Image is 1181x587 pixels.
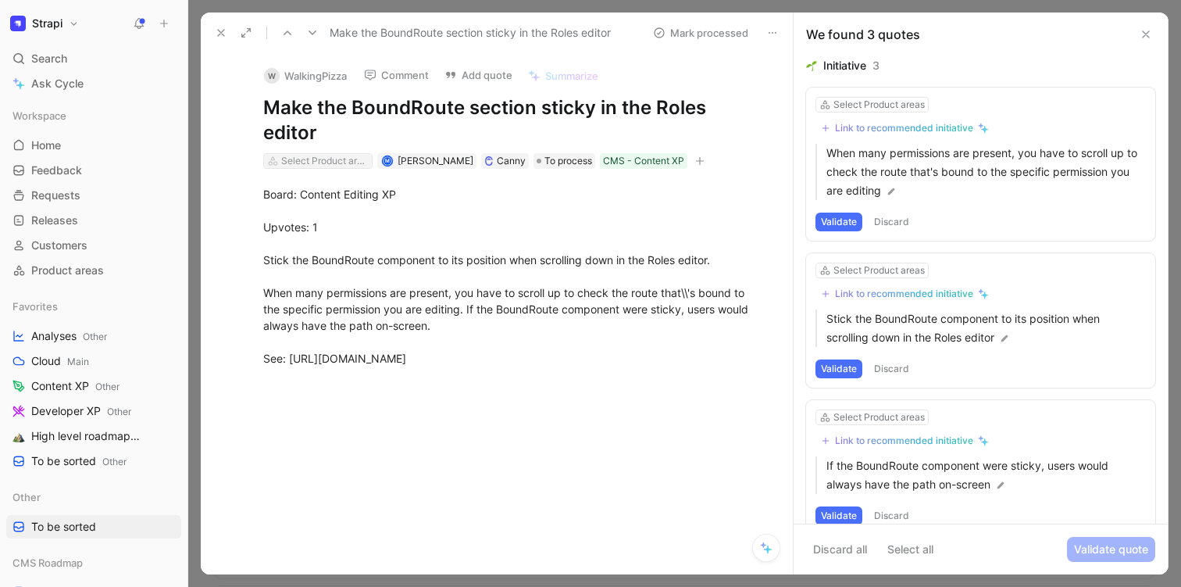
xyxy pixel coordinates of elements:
[815,213,862,231] button: Validate
[544,153,592,169] span: To process
[95,381,120,392] span: Other
[603,153,684,169] div: CMS - Content XP
[383,156,391,165] div: M
[10,16,26,31] img: Strapi
[815,431,994,450] button: Link to recommended initiative
[398,155,473,166] span: [PERSON_NAME]
[869,213,915,231] button: Discard
[1067,537,1155,562] button: Validate quote
[281,153,369,169] div: Select Product areas
[869,360,915,378] button: Discard
[437,64,519,86] button: Add quote
[497,153,526,169] div: Canny
[833,263,925,278] div: Select Product areas
[6,485,181,539] div: OtherTo be sorted
[330,23,611,42] span: Make the BoundRoute section sticky in the Roles editor
[263,95,763,145] h1: Make the BoundRoute section sticky in the Roles editor
[6,399,181,423] a: Developer XPOther
[6,72,181,95] a: Ask Cycle
[6,515,181,539] a: To be sorted
[6,374,181,398] a: Content XPOther
[31,163,82,178] span: Feedback
[67,356,89,367] span: Main
[31,353,89,370] span: Cloud
[815,285,994,303] button: Link to recommended initiative
[815,360,862,378] button: Validate
[835,122,973,134] div: Link to recommended initiative
[263,186,763,367] div: Board: Content Editing XP Upvotes: 1 Stick the BoundRoute component to its position when scrollin...
[31,328,107,345] span: Analyses
[521,65,605,87] button: Summarize
[107,406,131,417] span: Other
[257,64,354,88] button: WWalkingPizza
[6,104,181,127] div: Workspace
[31,453,127,470] span: To be sorted
[6,13,83,34] button: StrapiStrapi
[545,69,598,83] span: Summarize
[806,25,920,44] div: We found 3 quotes
[6,485,181,509] div: Other
[6,234,181,257] a: Customers
[6,209,181,232] a: Releases
[102,456,127,467] span: Other
[264,68,280,84] div: W
[31,74,84,93] span: Ask Cycle
[12,108,66,123] span: Workspace
[869,506,915,525] button: Discard
[31,49,67,68] span: Search
[835,288,973,300] div: Link to recommended initiative
[833,410,925,425] div: Select Product areas
[6,295,181,318] div: Favorites
[6,47,181,70] div: Search
[826,456,1146,494] p: If the BoundRoute component were sticky, users would always have the path on-screen
[815,506,862,525] button: Validate
[6,424,181,448] a: ⛰️High level roadmapOther
[6,134,181,157] a: Home
[826,144,1146,200] p: When many permissions are present, you have to scroll up to check the route that's bound to the s...
[6,159,181,182] a: Feedback
[31,519,96,535] span: To be sorted
[6,259,181,282] a: Product areas
[12,555,83,571] span: CMS Roadmap
[31,263,104,278] span: Product areas
[872,56,880,75] div: 3
[32,16,62,30] h1: Strapi
[31,213,78,228] span: Releases
[826,310,1146,347] p: Stick the BoundRoute component to its position when scrolling down in the Roles editor
[12,299,58,314] span: Favorites
[806,60,817,71] img: 🌱
[6,349,181,373] a: CloudMain
[835,435,973,447] div: Link to recommended initiative
[9,427,28,446] button: ⛰️
[357,64,436,86] button: Comment
[533,153,595,169] div: To process
[823,56,866,75] div: Initiative
[31,378,120,395] span: Content XP
[6,551,181,574] div: CMS Roadmap
[31,138,61,153] span: Home
[31,428,145,445] span: High level roadmap
[31,238,87,253] span: Customers
[646,22,755,44] button: Mark processed
[886,186,897,197] img: pen.svg
[995,480,1006,491] img: pen.svg
[806,537,874,562] button: Discard all
[999,333,1010,344] img: pen.svg
[880,537,940,562] button: Select all
[31,188,80,203] span: Requests
[12,430,25,442] img: ⛰️
[815,119,994,138] button: Link to recommended initiative
[12,489,41,505] span: Other
[6,184,181,207] a: Requests
[6,324,181,348] a: AnalysesOther
[31,403,131,420] span: Developer XP
[6,449,181,473] a: To be sortedOther
[833,97,925,113] div: Select Product areas
[83,331,107,342] span: Other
